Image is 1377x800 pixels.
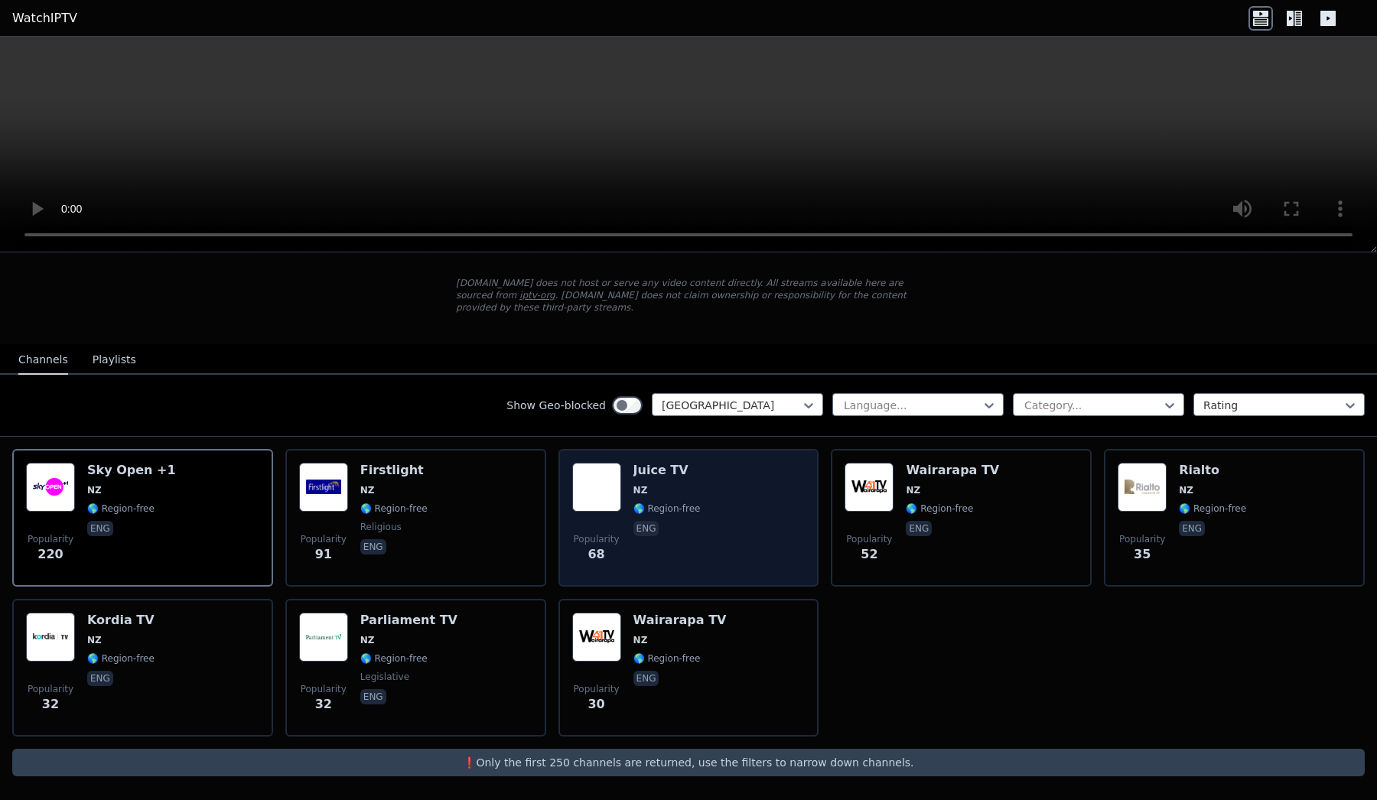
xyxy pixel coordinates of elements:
[633,652,701,665] span: 🌎 Region-free
[633,634,648,646] span: NZ
[301,533,347,545] span: Popularity
[26,613,75,662] img: Kordia TV
[360,521,402,533] span: religious
[87,463,176,478] h6: Sky Open +1
[93,346,136,375] button: Playlists
[588,695,604,714] span: 30
[37,545,63,564] span: 220
[861,545,877,564] span: 52
[1119,533,1165,545] span: Popularity
[588,545,604,564] span: 68
[18,346,68,375] button: Channels
[28,533,73,545] span: Popularity
[572,613,621,662] img: Wairarapa TV
[906,463,999,478] h6: Wairarapa TV
[87,634,102,646] span: NZ
[574,533,620,545] span: Popularity
[87,613,155,628] h6: Kordia TV
[572,463,621,512] img: Juice TV
[633,521,659,536] p: eng
[87,502,155,515] span: 🌎 Region-free
[299,613,348,662] img: Parliament TV
[360,463,428,478] h6: Firstlight
[42,695,59,714] span: 32
[846,533,892,545] span: Popularity
[315,695,332,714] span: 32
[1179,521,1205,536] p: eng
[1134,545,1151,564] span: 35
[315,545,332,564] span: 91
[360,634,375,646] span: NZ
[299,463,348,512] img: Firstlight
[301,683,347,695] span: Popularity
[360,671,409,683] span: legislative
[906,502,973,515] span: 🌎 Region-free
[906,521,932,536] p: eng
[633,463,701,478] h6: Juice TV
[633,484,648,496] span: NZ
[87,652,155,665] span: 🌎 Region-free
[12,9,77,28] a: WatchIPTV
[28,683,73,695] span: Popularity
[506,398,606,413] label: Show Geo-blocked
[360,484,375,496] span: NZ
[87,671,113,686] p: eng
[1118,463,1167,512] img: Rialto
[360,652,428,665] span: 🌎 Region-free
[519,290,555,301] a: iptv-org
[87,521,113,536] p: eng
[26,463,75,512] img: Sky Open +1
[633,671,659,686] p: eng
[360,539,386,554] p: eng
[633,613,727,628] h6: Wairarapa TV
[1179,484,1193,496] span: NZ
[87,484,102,496] span: NZ
[906,484,920,496] span: NZ
[1179,502,1246,515] span: 🌎 Region-free
[18,755,1359,770] p: ❗️Only the first 250 channels are returned, use the filters to narrow down channels.
[633,502,701,515] span: 🌎 Region-free
[360,502,428,515] span: 🌎 Region-free
[574,683,620,695] span: Popularity
[360,613,457,628] h6: Parliament TV
[360,689,386,704] p: eng
[456,277,921,314] p: [DOMAIN_NAME] does not host or serve any video content directly. All streams available here are s...
[845,463,894,512] img: Wairarapa TV
[1179,463,1246,478] h6: Rialto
